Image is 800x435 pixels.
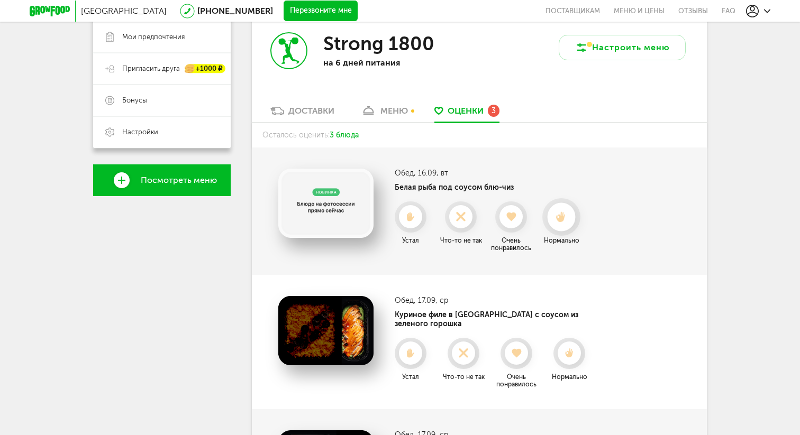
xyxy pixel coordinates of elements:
[395,183,585,192] h4: Белая рыба под соусом блю-чиз
[414,296,448,305] span: , 17.09, ср
[284,1,358,22] button: Перезвоните мне
[429,105,505,122] a: Оценки 3
[122,127,158,137] span: Настройки
[387,373,434,381] div: Устал
[356,105,413,122] a: меню
[93,116,231,148] a: Настройки
[288,106,334,116] div: Доставки
[185,64,225,73] div: +1000 ₽
[122,32,185,42] span: Мои предпочтения
[197,6,273,16] a: [PHONE_NUMBER]
[437,237,485,244] div: Что-то не так
[278,169,374,238] img: Белая рыба под соусом блю-чиз
[538,237,585,244] div: Нормально
[93,164,231,196] a: Посмотреть меню
[265,105,340,122] a: Доставки
[122,96,147,105] span: Бонусы
[323,58,461,68] p: на 6 дней питания
[395,169,585,178] h3: Обед
[488,105,499,116] div: 3
[395,310,612,328] h4: Куриное филе в [GEOGRAPHIC_DATA] с соусом из зеленого горошка
[252,123,707,147] div: Осталось оценить:
[546,373,593,381] div: Нормально
[559,35,686,60] button: Настроить меню
[395,296,612,305] h3: Обед
[440,373,487,381] div: Что-то не так
[493,373,540,388] div: Очень понравилось
[380,106,408,116] div: меню
[323,32,434,55] h3: Strong 1800
[93,21,231,53] a: Мои предпочтения
[93,85,231,116] a: Бонусы
[122,64,180,73] span: Пригласить друга
[330,131,359,140] span: 3 блюда
[278,296,374,365] img: Куриное филе в глазури с соусом из зеленого горошка
[448,106,484,116] span: Оценки
[93,53,231,85] a: Пригласить друга +1000 ₽
[487,237,535,252] div: Очень понравилось
[387,237,434,244] div: Устал
[141,175,217,185] span: Посмотреть меню
[414,169,448,178] span: , 16.09, вт
[81,6,167,16] span: [GEOGRAPHIC_DATA]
